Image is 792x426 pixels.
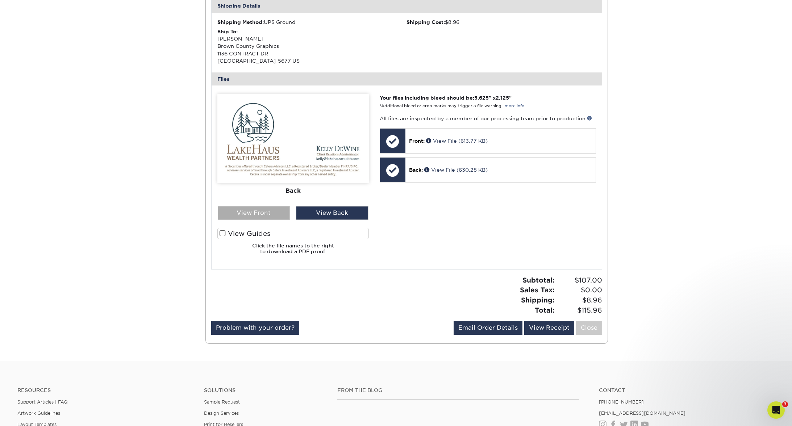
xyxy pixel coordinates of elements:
[217,28,407,65] div: [PERSON_NAME] Brown County Graphics 1136 CONTRACT DR [GEOGRAPHIC_DATA]-5677 US
[380,104,524,108] small: *Additional bleed or crop marks may trigger a file warning –
[407,18,596,26] div: $8.96
[426,138,488,144] a: View File (613.77 KB)
[557,285,602,295] span: $0.00
[204,410,239,416] a: Design Services
[217,243,369,260] h6: Click the file names to the right to download a PDF proof.
[496,95,509,101] span: 2.125
[557,275,602,285] span: $107.00
[212,72,602,85] div: Files
[218,206,290,220] div: View Front
[599,399,644,405] a: [PHONE_NUMBER]
[217,19,264,25] strong: Shipping Method:
[767,401,785,419] iframe: Intercom live chat
[380,95,512,101] strong: Your files including bleed should be: " x "
[782,401,788,407] span: 3
[599,387,775,393] a: Contact
[409,167,423,173] span: Back:
[217,228,369,239] label: View Guides
[17,399,68,405] a: Support Articles | FAQ
[380,115,596,122] p: All files are inspected by a member of our processing team prior to production.
[474,95,489,101] span: 3.625
[296,206,368,220] div: View Back
[454,321,522,335] a: Email Order Details
[424,167,488,173] a: View File (630.28 KB)
[204,399,240,405] a: Sample Request
[576,321,602,335] a: Close
[599,410,685,416] a: [EMAIL_ADDRESS][DOMAIN_NAME]
[520,286,555,294] strong: Sales Tax:
[409,138,425,144] span: Front:
[505,104,524,108] a: more info
[217,18,407,26] div: UPS Ground
[407,19,445,25] strong: Shipping Cost:
[17,387,193,393] h4: Resources
[522,276,555,284] strong: Subtotal:
[217,29,238,34] strong: Ship To:
[557,305,602,316] span: $115.96
[337,387,579,393] h4: From the Blog
[211,321,299,335] a: Problem with your order?
[521,296,555,304] strong: Shipping:
[524,321,574,335] a: View Receipt
[535,306,555,314] strong: Total:
[204,387,326,393] h4: Solutions
[217,183,369,199] div: Back
[557,295,602,305] span: $8.96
